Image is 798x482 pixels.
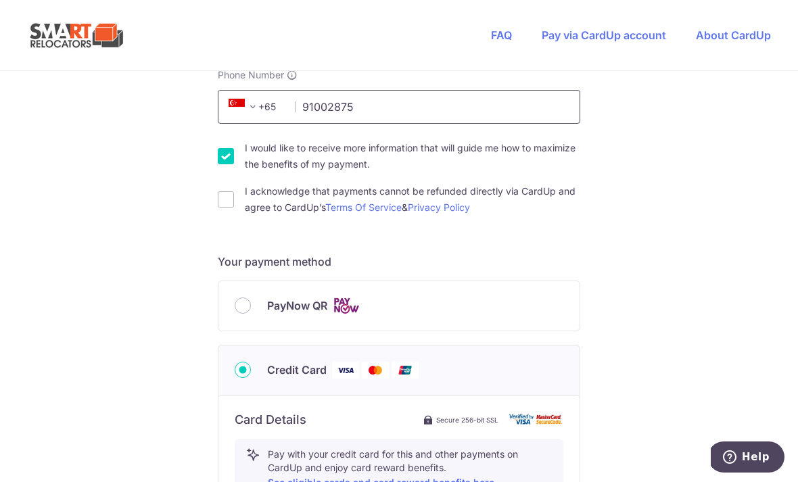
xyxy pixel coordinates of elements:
[332,362,359,379] img: Visa
[245,140,580,172] label: I would like to receive more information that will guide me how to maximize the benefits of my pa...
[362,362,389,379] img: Mastercard
[392,362,419,379] img: Union Pay
[491,28,512,42] a: FAQ
[245,183,580,216] label: I acknowledge that payments cannot be refunded directly via CardUp and agree to CardUp’s &
[509,414,563,425] img: card secure
[436,414,498,425] span: Secure 256-bit SSL
[542,28,666,42] a: Pay via CardUp account
[225,99,285,115] span: +65
[267,362,327,378] span: Credit Card
[229,99,261,115] span: +65
[235,412,306,428] h6: Card Details
[696,28,771,42] a: About CardUp
[333,297,360,314] img: Cards logo
[218,68,284,82] span: Phone Number
[711,441,784,475] iframe: Opens a widget where you can find more information
[235,297,563,314] div: PayNow QR Cards logo
[235,362,563,379] div: Credit Card Visa Mastercard Union Pay
[408,201,470,213] a: Privacy Policy
[267,297,327,314] span: PayNow QR
[325,201,402,213] a: Terms Of Service
[218,254,580,270] h5: Your payment method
